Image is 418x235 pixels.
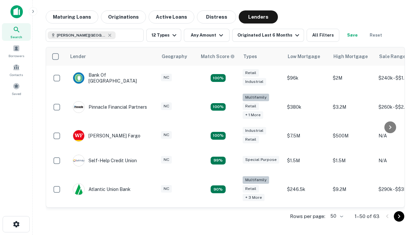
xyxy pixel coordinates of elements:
[73,72,84,84] img: picture
[66,47,158,66] th: Lender
[2,23,31,41] a: Search
[12,91,21,96] span: Saved
[161,185,172,193] div: NC
[73,130,84,141] img: picture
[197,10,236,23] button: Distress
[161,74,172,81] div: NC
[284,173,330,206] td: $246.5k
[243,69,259,77] div: Retail
[288,53,320,60] div: Low Mortgage
[330,47,375,66] th: High Mortgage
[330,148,375,173] td: $1.5M
[201,53,235,60] div: Capitalize uses an advanced AI algorithm to match your search with the best lender. The match sco...
[211,185,226,193] div: Matching Properties: 10, hasApolloMatch: undefined
[197,47,239,66] th: Capitalize uses an advanced AI algorithm to match your search with the best lender. The match sco...
[73,102,84,113] img: picture
[365,29,386,42] button: Reset
[355,212,379,220] p: 1–50 of 63
[243,102,259,110] div: Retail
[2,61,31,79] a: Contacts
[239,10,278,23] button: Lenders
[385,162,418,193] iframe: Chat Widget
[57,32,106,38] span: [PERSON_NAME][GEOGRAPHIC_DATA], [GEOGRAPHIC_DATA]
[101,10,146,23] button: Originations
[73,130,140,142] div: [PERSON_NAME] Fargo
[330,123,375,148] td: $500M
[2,42,31,60] a: Borrowers
[73,155,137,166] div: Self-help Credit Union
[10,34,22,39] span: Search
[307,29,339,42] button: All Filters
[330,173,375,206] td: $9.2M
[243,194,265,201] div: + 3 more
[158,47,197,66] th: Geography
[146,29,181,42] button: 12 Types
[73,155,84,166] img: picture
[211,103,226,111] div: Matching Properties: 20, hasApolloMatch: undefined
[46,10,98,23] button: Maturing Loans
[284,47,330,66] th: Low Mortgage
[243,78,266,86] div: Industrial
[379,53,406,60] div: Sale Range
[73,101,147,113] div: Pinnacle Financial Partners
[243,176,269,184] div: Multifamily
[2,80,31,98] a: Saved
[284,123,330,148] td: $7.5M
[328,211,344,221] div: 50
[161,131,172,139] div: NC
[211,157,226,164] div: Matching Properties: 11, hasApolloMatch: undefined
[330,90,375,123] td: $3.2M
[290,212,325,220] p: Rows per page:
[243,111,263,119] div: + 1 more
[10,5,23,18] img: capitalize-icon.png
[284,66,330,90] td: $96k
[211,74,226,82] div: Matching Properties: 15, hasApolloMatch: undefined
[284,90,330,123] td: $380k
[394,211,404,222] button: Go to next page
[161,156,172,164] div: NC
[243,136,259,143] div: Retail
[232,29,304,42] button: Originated Last 6 Months
[330,66,375,90] td: $2M
[162,53,187,60] div: Geography
[243,53,257,60] div: Types
[73,184,84,195] img: picture
[284,148,330,173] td: $1.5M
[70,53,86,60] div: Lender
[243,127,266,134] div: Industrial
[73,183,131,195] div: Atlantic Union Bank
[243,156,279,164] div: Special Purpose
[149,10,194,23] button: Active Loans
[342,29,363,42] button: Save your search to get updates of matches that match your search criteria.
[8,53,24,58] span: Borrowers
[184,29,230,42] button: Any Amount
[201,53,233,60] h6: Match Score
[243,185,259,193] div: Retail
[239,47,284,66] th: Types
[161,102,172,110] div: NC
[243,94,269,101] div: Multifamily
[237,31,301,39] div: Originated Last 6 Months
[333,53,368,60] div: High Mortgage
[73,72,151,84] div: Bank Of [GEOGRAPHIC_DATA]
[10,72,23,77] span: Contacts
[211,132,226,140] div: Matching Properties: 14, hasApolloMatch: undefined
